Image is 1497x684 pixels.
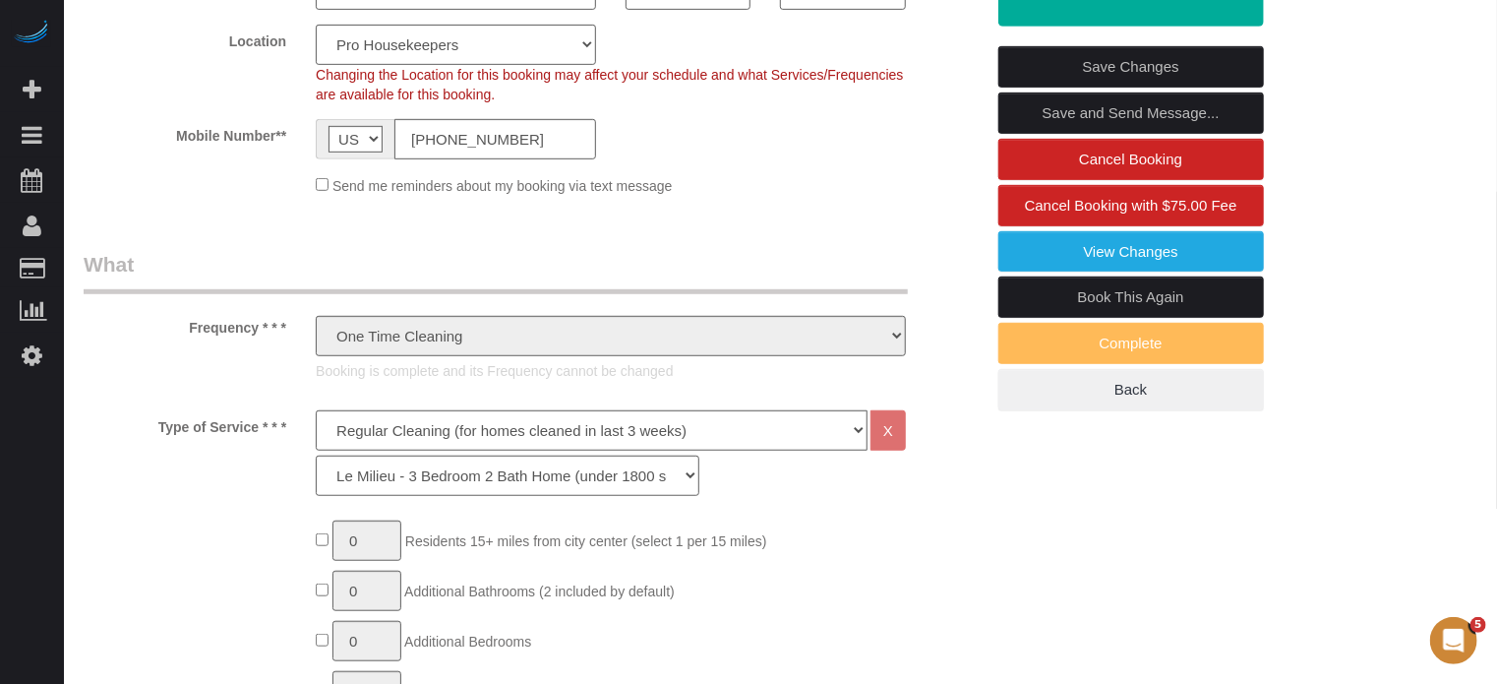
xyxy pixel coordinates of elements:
[998,277,1264,318] a: Book This Again
[404,584,675,599] span: Additional Bathrooms (2 included by default)
[12,20,51,47] img: Automaid Logo
[69,25,301,51] label: Location
[405,533,767,549] span: Residents 15+ miles from city center (select 1 per 15 miles)
[1430,617,1477,664] iframe: Intercom live chat
[69,119,301,146] label: Mobile Number**
[316,67,903,102] span: Changing the Location for this booking may affect your schedule and what Services/Frequencies are...
[998,46,1264,88] a: Save Changes
[332,178,673,194] span: Send me reminders about my booking via text message
[404,634,531,650] span: Additional Bedrooms
[84,250,908,294] legend: What
[998,369,1264,410] a: Back
[1025,197,1237,214] span: Cancel Booking with $75.00 Fee
[69,311,301,338] label: Frequency * * *
[316,361,906,381] p: Booking is complete and its Frequency cannot be changed
[998,231,1264,273] a: View Changes
[1470,617,1486,633] span: 5
[69,410,301,437] label: Type of Service * * *
[998,139,1264,180] a: Cancel Booking
[394,119,596,159] input: Mobile Number**
[998,93,1264,134] a: Save and Send Message...
[998,185,1264,226] a: Cancel Booking with $75.00 Fee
